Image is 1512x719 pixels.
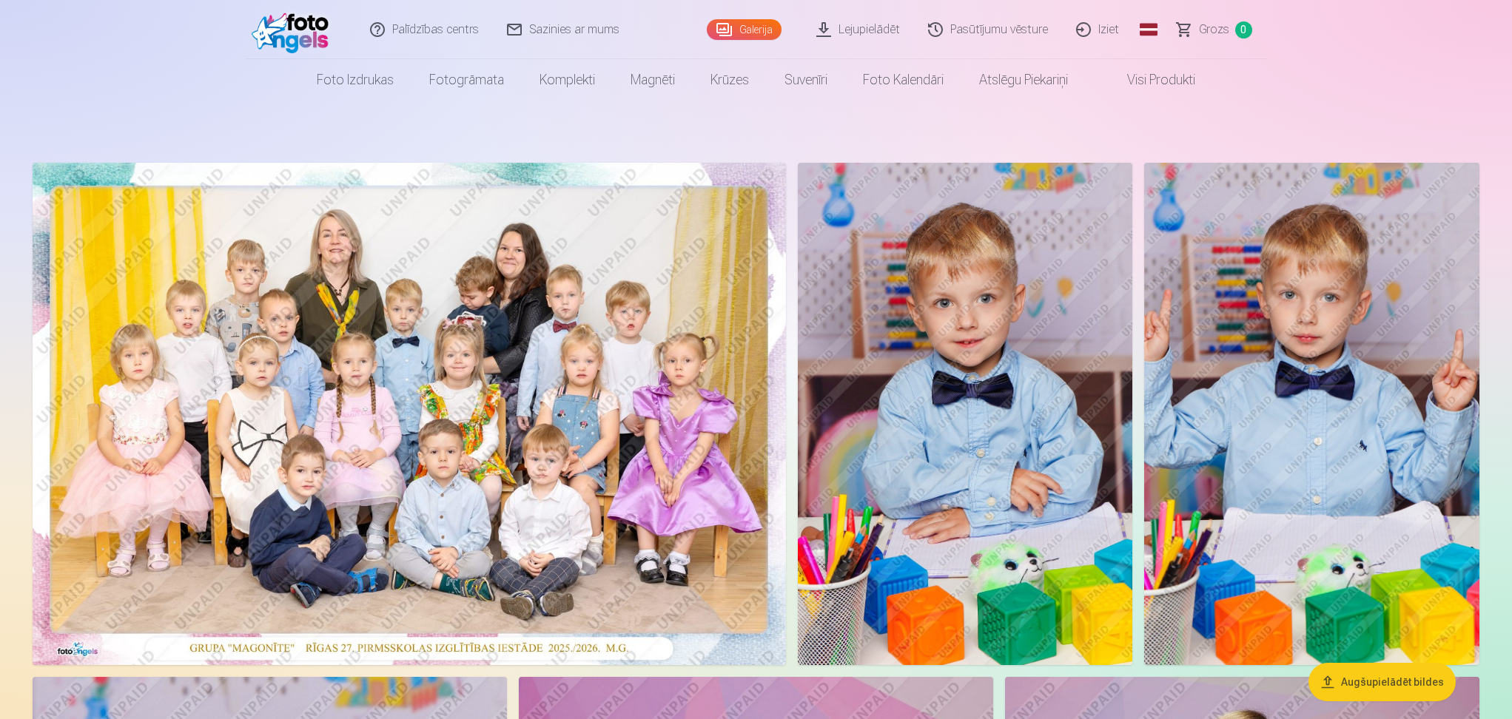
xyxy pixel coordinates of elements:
[693,59,767,101] a: Krūzes
[252,6,337,53] img: /fa1
[613,59,693,101] a: Magnēti
[1199,21,1229,38] span: Grozs
[411,59,522,101] a: Fotogrāmata
[1235,21,1252,38] span: 0
[767,59,845,101] a: Suvenīri
[707,19,782,40] a: Galerija
[522,59,613,101] a: Komplekti
[1308,663,1456,701] button: Augšupielādēt bildes
[845,59,961,101] a: Foto kalendāri
[1086,59,1213,101] a: Visi produkti
[961,59,1086,101] a: Atslēgu piekariņi
[299,59,411,101] a: Foto izdrukas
